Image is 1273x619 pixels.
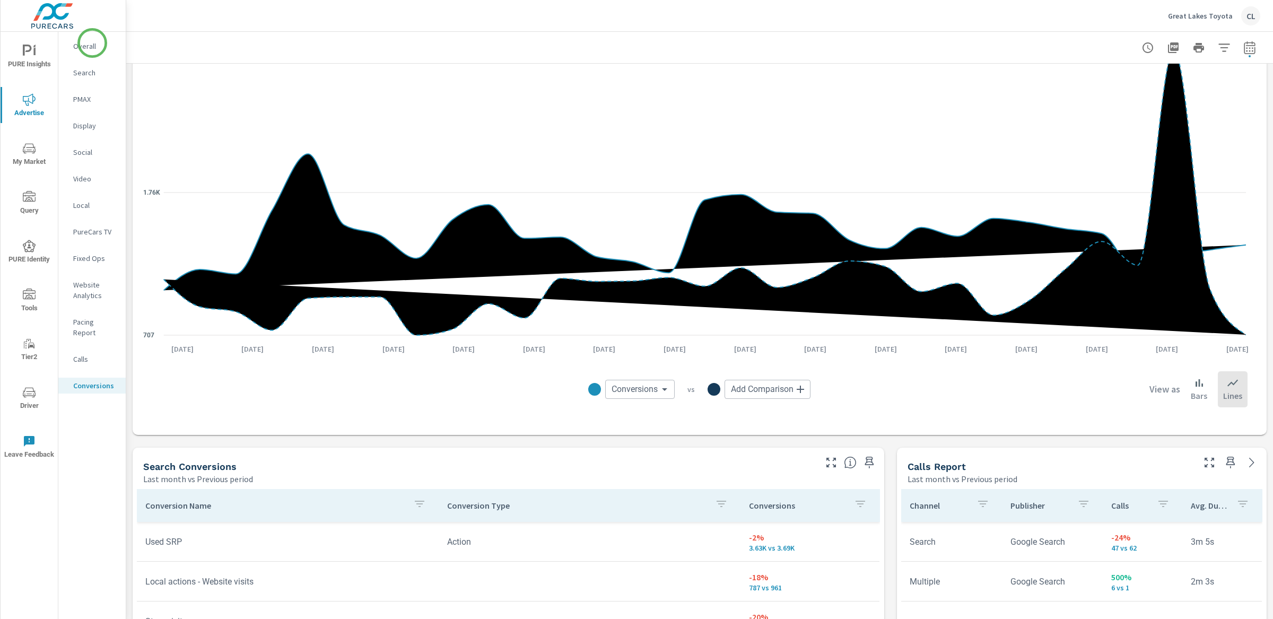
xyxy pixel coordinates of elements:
span: PURE Insights [4,45,55,71]
p: -2% [749,531,871,544]
p: -18% [749,571,871,583]
text: 707 [143,332,154,339]
button: Make Fullscreen [1201,454,1218,471]
div: Pacing Report [58,314,126,341]
div: Website Analytics [58,277,126,303]
span: Query [4,191,55,217]
td: 3m 5s [1182,528,1262,555]
p: Calls [1111,500,1148,511]
p: Conversion Name [145,500,405,511]
p: [DATE] [164,344,201,354]
div: Add Comparison [725,380,810,399]
button: Select Date Range [1239,37,1260,58]
h5: Calls Report [908,461,966,472]
p: Publisher [1010,500,1069,511]
div: Social [58,144,126,160]
span: Save this to your personalized report [1222,454,1239,471]
span: PURE Identity [4,240,55,266]
span: My Market [4,142,55,168]
span: Tools [4,289,55,315]
p: [DATE] [727,344,764,354]
h6: View as [1149,384,1180,395]
span: Save this to your personalized report [861,454,878,471]
a: See more details in report [1243,454,1260,471]
span: Driver [4,386,55,412]
h5: Search Conversions [143,461,237,472]
p: [DATE] [1219,344,1256,354]
p: [DATE] [867,344,904,354]
div: Conversions [605,380,675,399]
p: Pacing Report [73,317,117,338]
button: Apply Filters [1214,37,1235,58]
td: Google Search [1002,568,1103,595]
div: PureCars TV [58,224,126,240]
span: Leave Feedback [4,435,55,461]
p: [DATE] [445,344,482,354]
p: Fixed Ops [73,253,117,264]
button: Print Report [1188,37,1209,58]
span: Advertise [4,93,55,119]
div: Calls [58,351,126,367]
p: Overall [73,41,117,51]
p: Last month vs Previous period [908,473,1017,485]
div: PMAX [58,91,126,107]
div: Video [58,171,126,187]
span: Conversions [612,384,658,395]
span: Search Conversions include Actions, Leads and Unmapped Conversions [844,456,857,469]
p: 47 vs 62 [1111,544,1174,552]
p: Video [73,173,117,184]
p: Display [73,120,117,131]
p: Great Lakes Toyota [1168,11,1233,21]
p: [DATE] [937,344,974,354]
td: Multiple [901,568,1002,595]
p: Bars [1191,389,1207,402]
p: 500% [1111,571,1174,583]
text: 1.76K [143,189,160,196]
p: [DATE] [304,344,342,354]
p: vs [675,385,708,394]
div: nav menu [1,32,58,471]
p: Conversion Type [447,500,707,511]
p: -24% [1111,531,1174,544]
td: Google Search [1002,528,1103,555]
p: Calls [73,354,117,364]
p: 3,633 vs 3,695 [749,544,871,552]
p: Lines [1223,389,1242,402]
td: Used SRP [137,528,439,555]
p: [DATE] [1008,344,1045,354]
p: PureCars TV [73,226,117,237]
div: Fixed Ops [58,250,126,266]
button: Make Fullscreen [823,454,840,471]
p: Website Analytics [73,280,117,301]
span: Tier2 [4,337,55,363]
p: [DATE] [586,344,623,354]
button: "Export Report to PDF" [1163,37,1184,58]
div: Search [58,65,126,81]
p: 787 vs 961 [749,583,871,592]
div: Overall [58,38,126,54]
p: Avg. Duration [1191,500,1228,511]
p: Search [73,67,117,78]
p: [DATE] [1148,344,1185,354]
td: Search [901,528,1002,555]
p: 6 vs 1 [1111,583,1174,592]
td: 2m 3s [1182,568,1262,595]
p: Local [73,200,117,211]
div: Conversions [58,378,126,394]
td: Local actions - Website visits [137,568,439,595]
p: PMAX [73,94,117,104]
p: Last month vs Previous period [143,473,253,485]
p: Conversions [73,380,117,391]
p: Conversions [749,500,845,511]
p: Social [73,147,117,158]
p: [DATE] [516,344,553,354]
td: Action [439,528,740,555]
span: Add Comparison [731,384,794,395]
p: [DATE] [375,344,412,354]
p: [DATE] [234,344,271,354]
p: [DATE] [1078,344,1115,354]
p: Channel [910,500,968,511]
div: Local [58,197,126,213]
p: [DATE] [656,344,693,354]
div: Display [58,118,126,134]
